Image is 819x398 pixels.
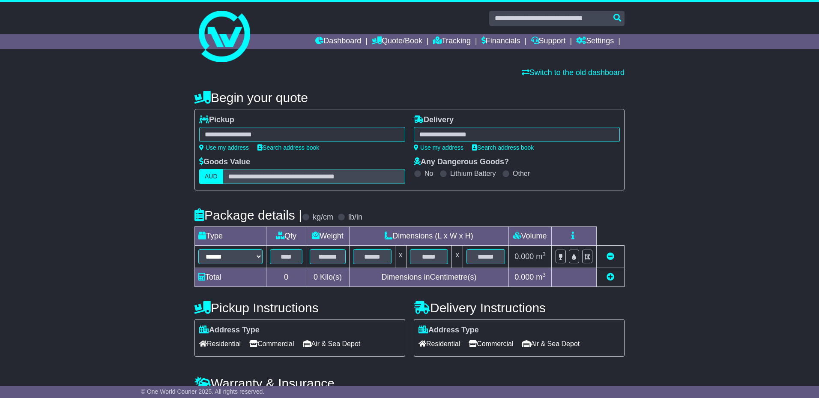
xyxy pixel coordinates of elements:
label: Delivery [414,115,454,125]
sup: 3 [542,251,546,257]
span: © One World Courier 2025. All rights reserved. [141,388,265,395]
label: Address Type [199,326,260,335]
label: kg/cm [313,213,333,222]
td: Type [195,227,266,246]
a: Use my address [414,144,463,151]
span: m [536,273,546,281]
td: Weight [306,227,350,246]
span: Residential [199,337,241,350]
label: Pickup [199,115,234,125]
td: x [452,246,463,268]
span: 0.000 [514,252,534,261]
td: Total [195,268,266,287]
a: Remove this item [607,252,614,261]
label: Other [513,169,530,178]
td: Volume [508,227,551,246]
span: 0.000 [514,273,534,281]
label: Lithium Battery [450,169,496,178]
td: Qty [266,227,306,246]
td: Kilo(s) [306,268,350,287]
span: m [536,252,546,261]
span: Commercial [249,337,294,350]
span: 0 [314,273,318,281]
span: Air & Sea Depot [303,337,361,350]
a: Financials [481,34,520,49]
label: lb/in [348,213,362,222]
a: Quote/Book [372,34,422,49]
a: Support [531,34,566,49]
h4: Begin your quote [194,90,625,105]
label: Goods Value [199,157,250,167]
a: Switch to the old dashboard [522,68,625,77]
label: AUD [199,169,223,184]
a: Tracking [433,34,471,49]
span: Air & Sea Depot [522,337,580,350]
h4: Warranty & Insurance [194,376,625,390]
td: Dimensions in Centimetre(s) [349,268,508,287]
h4: Pickup Instructions [194,301,405,315]
h4: Package details | [194,208,302,222]
a: Search address book [257,144,319,151]
td: 0 [266,268,306,287]
a: Add new item [607,273,614,281]
a: Dashboard [315,34,361,49]
span: Commercial [469,337,513,350]
span: Residential [418,337,460,350]
td: Dimensions (L x W x H) [349,227,508,246]
a: Use my address [199,144,249,151]
td: x [395,246,406,268]
a: Search address book [472,144,534,151]
h4: Delivery Instructions [414,301,625,315]
label: No [424,169,433,178]
label: Any Dangerous Goods? [414,157,509,167]
sup: 3 [542,271,546,278]
a: Settings [576,34,614,49]
label: Address Type [418,326,479,335]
